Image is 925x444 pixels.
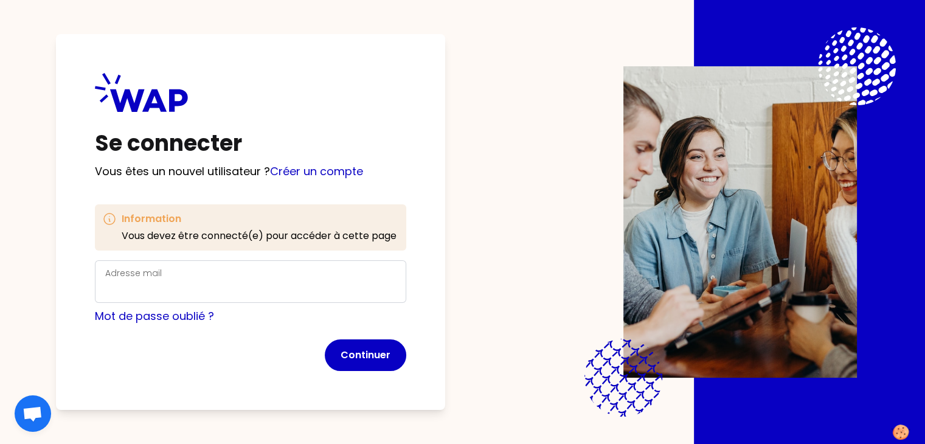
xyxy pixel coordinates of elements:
div: Ouvrir le chat [15,395,51,432]
h1: Se connecter [95,131,406,156]
button: Continuer [325,339,406,371]
a: Créer un compte [270,164,363,179]
h3: Information [122,212,397,226]
a: Mot de passe oublié ? [95,308,214,324]
p: Vous êtes un nouvel utilisateur ? [95,163,406,180]
label: Adresse mail [105,267,162,279]
p: Vous devez être connecté(e) pour accéder à cette page [122,229,397,243]
img: Description [623,66,857,378]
